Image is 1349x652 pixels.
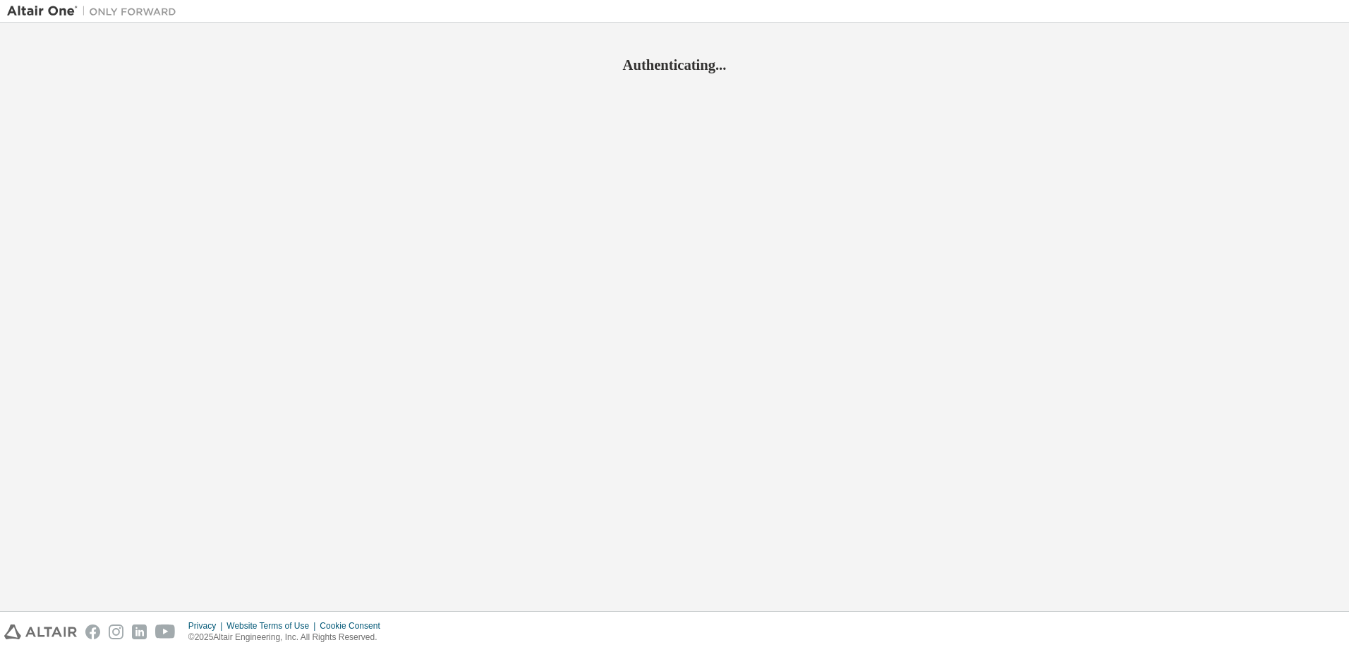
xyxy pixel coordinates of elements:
img: Altair One [7,4,183,18]
div: Privacy [188,620,226,632]
img: youtube.svg [155,624,176,639]
h2: Authenticating... [7,56,1342,74]
p: © 2025 Altair Engineering, Inc. All Rights Reserved. [188,632,389,644]
img: altair_logo.svg [4,624,77,639]
img: facebook.svg [85,624,100,639]
img: instagram.svg [109,624,123,639]
img: linkedin.svg [132,624,147,639]
div: Cookie Consent [320,620,388,632]
div: Website Terms of Use [226,620,320,632]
